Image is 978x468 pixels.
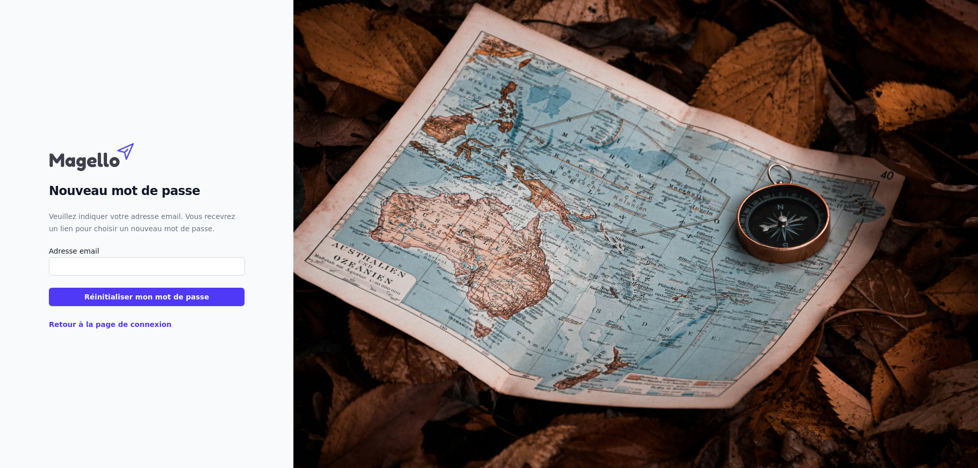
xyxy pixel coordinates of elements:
[49,138,156,174] img: Magello
[49,210,244,235] p: Veuillez indiquer votre adresse email. Vous recevrez un lien pour choisir un nouveau mot de passe.
[49,288,244,306] button: Réinitialiser mon mot de passe
[49,182,244,200] h2: Nouveau mot de passe
[49,245,244,257] label: Adresse email
[49,320,172,328] a: Retour à la page de connexion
